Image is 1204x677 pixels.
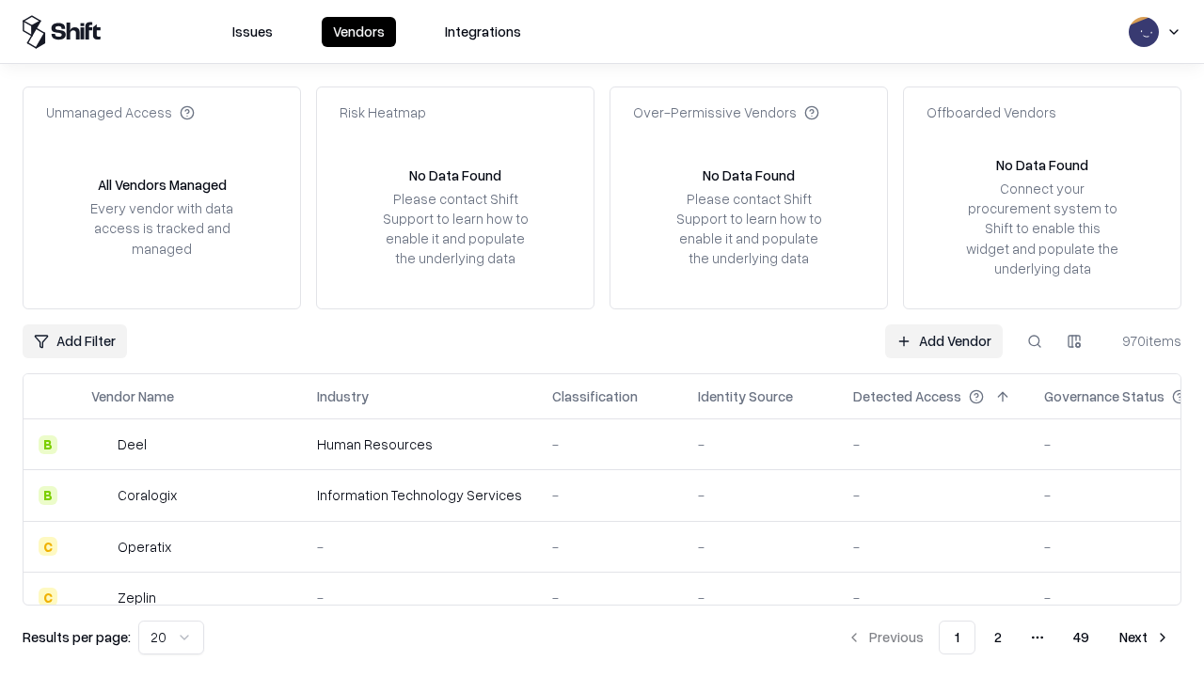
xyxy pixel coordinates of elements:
[434,17,532,47] button: Integrations
[317,485,522,505] div: Information Technology Services
[853,434,1014,454] div: -
[552,537,668,557] div: -
[322,17,396,47] button: Vendors
[853,537,1014,557] div: -
[853,485,1014,505] div: -
[1044,386,1164,406] div: Governance Status
[698,588,823,607] div: -
[409,165,501,185] div: No Data Found
[885,324,1003,358] a: Add Vendor
[853,588,1014,607] div: -
[23,627,131,647] p: Results per page:
[118,434,147,454] div: Deel
[91,435,110,454] img: Deel
[552,588,668,607] div: -
[118,537,171,557] div: Operatix
[84,198,240,258] div: Every vendor with data access is tracked and managed
[221,17,284,47] button: Issues
[552,434,668,454] div: -
[552,386,638,406] div: Classification
[698,434,823,454] div: -
[853,386,961,406] div: Detected Access
[996,155,1088,175] div: No Data Found
[23,324,127,358] button: Add Filter
[927,102,1056,122] div: Offboarded Vendors
[1058,621,1104,654] button: 49
[91,386,174,406] div: Vendor Name
[633,102,819,122] div: Over-Permissive Vendors
[39,537,57,556] div: C
[317,588,522,607] div: -
[317,386,369,406] div: Industry
[698,386,793,406] div: Identity Source
[317,537,522,557] div: -
[1106,331,1181,351] div: 970 items
[979,621,1017,654] button: 2
[1108,621,1181,654] button: Next
[340,102,426,122] div: Risk Heatmap
[835,621,1181,654] nav: pagination
[46,102,195,122] div: Unmanaged Access
[698,485,823,505] div: -
[91,588,110,606] img: Zeplin
[39,435,57,454] div: B
[118,485,177,505] div: Coralogix
[39,588,57,606] div: C
[317,434,522,454] div: Human Resources
[118,588,156,607] div: Zeplin
[39,486,57,505] div: B
[552,485,668,505] div: -
[377,189,533,269] div: Please contact Shift Support to learn how to enable it and populate the underlying data
[91,537,110,556] img: Operatix
[91,486,110,505] img: Coralogix
[98,175,227,195] div: All Vendors Managed
[703,165,795,185] div: No Data Found
[939,621,975,654] button: 1
[698,537,823,557] div: -
[964,179,1120,278] div: Connect your procurement system to Shift to enable this widget and populate the underlying data
[671,189,827,269] div: Please contact Shift Support to learn how to enable it and populate the underlying data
